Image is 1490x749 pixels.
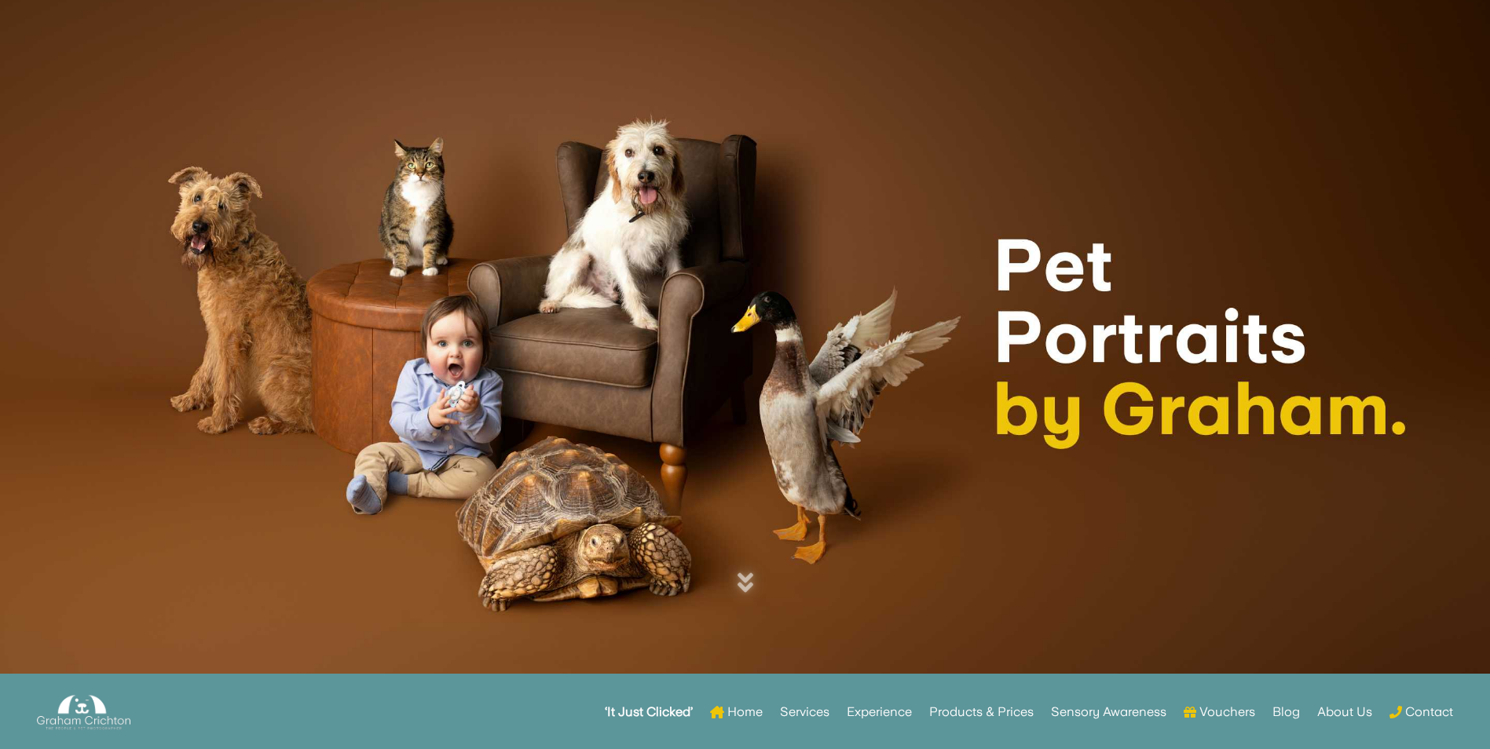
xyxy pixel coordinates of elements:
[37,691,130,734] img: Graham Crichton Photography Logo - Graham Crichton - Belfast Family & Pet Photography Studio
[1272,681,1300,743] a: Blog
[929,681,1034,743] a: Products & Prices
[1389,681,1453,743] a: Contact
[710,681,763,743] a: Home
[1051,681,1166,743] a: Sensory Awareness
[780,681,829,743] a: Services
[605,681,693,743] a: ‘It Just Clicked’
[1184,681,1255,743] a: Vouchers
[847,681,912,743] a: Experience
[605,707,693,718] strong: ‘It Just Clicked’
[1317,681,1372,743] a: About Us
